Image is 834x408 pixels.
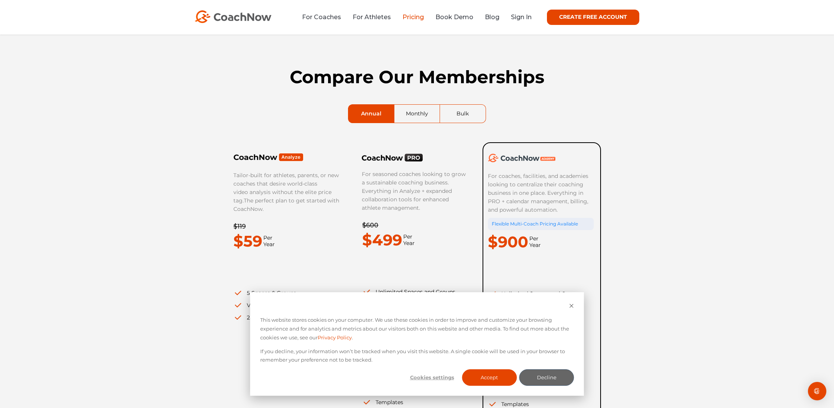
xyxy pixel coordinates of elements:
button: Cookies settings [405,369,460,386]
a: Bulk [440,105,486,123]
del: $119 [233,223,246,230]
p: $59 [233,229,262,253]
div: Cookie banner [250,292,584,396]
button: Dismiss cookie banner [569,302,574,311]
li: Video/ Image Analysis Suite [233,301,340,309]
p: This website stores cookies on your computer. We use these cookies in order to improve and custom... [260,316,574,342]
a: Blog [485,13,499,21]
img: CoachNow Logo [195,10,271,23]
span: Per Year [402,234,415,247]
div: Flexible Multi-Coach Pricing Available [488,218,594,230]
span: Tailor-built for athletes, parents, or new coaches that desire world-class video analysis without... [233,172,339,204]
li: Unlimited Spaces and Groups [488,290,594,298]
a: For Coaches [302,13,341,21]
span: The perfect plan to get started with CoachNow. [233,197,339,212]
p: $499 [362,228,402,252]
div: Open Intercom Messenger [808,382,826,400]
iframe: Embedded CTA [233,263,329,279]
a: Book Demo [435,13,473,21]
iframe: Embedded CTA [362,262,458,278]
li: Templates [362,398,468,406]
a: For Athletes [353,13,391,21]
span: Per Year [262,235,275,248]
li: 5 Spaces & Groups [233,289,340,297]
h1: Compare Our Memberships [233,67,601,87]
a: Sign In [511,13,532,21]
p: If you decline, your information won’t be tracked when you visit this website. A single cookie wi... [260,347,574,365]
button: Decline [519,369,574,386]
p: For seasoned coaches looking to grow a sustainable coaching business. Everything in Analyze + exp... [362,170,468,212]
a: Privacy Policy [318,333,352,342]
span: Per Year [528,235,541,248]
span: For coaches, facilities, and academies looking to centralize their coaching business in one place... [488,173,590,213]
img: CoachNow PRO Logo Black [362,153,423,162]
a: Annual [348,105,394,123]
iframe: Embedded CTA [488,263,584,280]
li: 250 Media Items in Library [233,313,340,322]
a: CREATE FREE ACCOUNT [547,10,639,25]
del: $600 [362,222,378,229]
p: $900 [488,230,528,254]
img: Frame [233,153,304,161]
a: Monthly [394,105,440,123]
a: Pricing [402,13,424,21]
img: CoachNow Academy Logo [488,154,555,162]
li: Unlimited Spaces and Groups [362,288,468,296]
li: Smart Lists [488,388,594,396]
button: Accept [462,369,517,386]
